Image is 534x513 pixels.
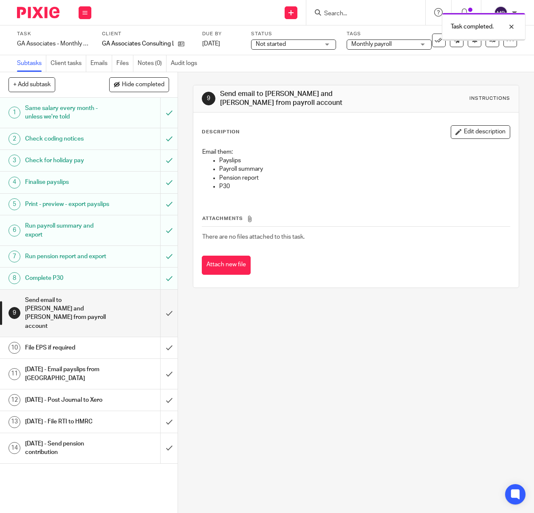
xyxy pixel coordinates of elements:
div: 9 [202,92,215,105]
div: 5 [8,198,20,210]
div: 1 [8,107,20,118]
h1: Send email to [PERSON_NAME] and [PERSON_NAME] from payroll account [25,294,110,333]
a: Emails [90,55,112,72]
div: 11 [8,368,20,380]
div: 13 [8,416,20,428]
div: 9 [8,307,20,319]
h1: Complete P30 [25,272,110,285]
label: Client [102,31,192,37]
div: 7 [8,251,20,262]
h1: Finalise payslips [25,176,110,189]
button: Hide completed [109,77,169,92]
h1: [DATE] - Post Journal to Xero [25,394,110,406]
span: [DATE] [202,41,220,47]
div: 12 [8,394,20,406]
div: 6 [8,225,20,237]
h1: [DATE] - File RTI to HMRC [25,415,110,428]
h1: Run pension report and export [25,250,110,263]
p: Email them: [202,148,510,156]
a: Subtasks [17,55,46,72]
div: 14 [8,442,20,454]
button: + Add subtask [8,77,55,92]
span: Monthly payroll [351,41,392,47]
h1: [DATE] - Email payslips from [GEOGRAPHIC_DATA] [25,363,110,385]
div: GA Associates - Monthly Payroll [17,39,91,48]
span: Not started [256,41,286,47]
span: Hide completed [122,82,164,88]
p: Payroll summary [219,165,510,173]
h1: [DATE] - Send pension contribution [25,437,110,459]
a: Files [116,55,133,72]
p: Payslips [219,156,510,165]
label: Task [17,31,91,37]
p: GA Associates Consulting Ltd [102,39,174,48]
img: svg%3E [494,6,508,20]
div: 10 [8,342,20,354]
div: 2 [8,133,20,145]
div: Instructions [469,95,510,102]
span: Attachments [202,216,243,221]
h1: Print - preview - export payslips [25,198,110,211]
div: 4 [8,177,20,189]
p: Pension report [219,174,510,182]
button: Edit description [451,125,510,139]
a: Notes (0) [138,55,167,72]
h1: Check coding notices [25,132,110,145]
p: Description [202,129,240,135]
a: Audit logs [171,55,201,72]
h1: File EPS if required [25,341,110,354]
p: Task completed. [451,23,494,31]
img: Pixie [17,7,59,18]
h1: Same salary every month - unless we're told [25,102,110,124]
div: 8 [8,272,20,284]
p: P30 [219,182,510,191]
h1: Send email to [PERSON_NAME] and [PERSON_NAME] from payroll account [220,90,374,108]
span: There are no files attached to this task. [202,234,305,240]
button: Attach new file [202,256,251,275]
a: Client tasks [51,55,86,72]
h1: Check for holiday pay [25,154,110,167]
label: Status [251,31,336,37]
h1: Run payroll summary and export [25,220,110,241]
label: Due by [202,31,240,37]
div: 3 [8,155,20,166]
